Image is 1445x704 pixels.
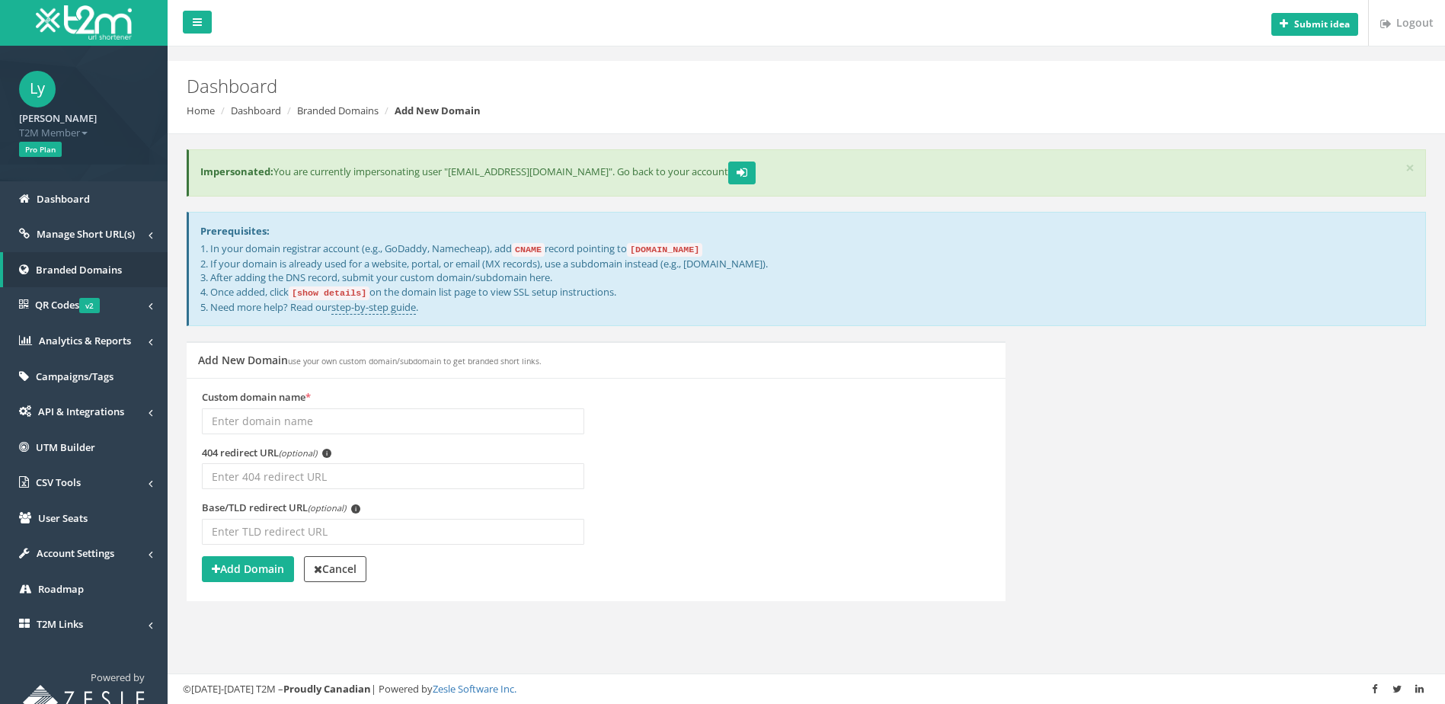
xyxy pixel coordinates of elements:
code: CNAME [512,243,545,257]
span: CSV Tools [36,475,81,489]
span: Account Settings [37,546,114,560]
span: API & Integrations [38,405,124,418]
span: i [351,504,360,514]
button: Submit idea [1271,13,1358,36]
code: [DOMAIN_NAME] [627,243,702,257]
button: Add Domain [202,556,294,582]
span: i [322,449,331,458]
input: Enter domain name [202,408,584,434]
span: UTM Builder [36,440,95,454]
a: step-by-step guide [331,300,416,315]
a: Dashboard [231,104,281,117]
label: Base/TLD redirect URL [202,501,360,515]
span: Powered by [91,670,145,684]
span: v2 [79,298,100,313]
a: Cancel [304,556,366,582]
a: Zesle Software Inc. [433,682,516,696]
b: Impersonated: [200,165,273,178]
strong: Proudly Canadian [283,682,371,696]
div: You are currently impersonating user "[EMAIL_ADDRESS][DOMAIN_NAME]". Go back to your account [187,149,1426,197]
a: Home [187,104,215,117]
span: Pro Plan [19,142,62,157]
input: Enter TLD redirect URL [202,519,584,545]
p: 1. In your domain registrar account (e.g., GoDaddy, Namecheap), add record pointing to 2. If your... [200,242,1414,314]
em: (optional) [279,447,317,459]
a: Branded Domains [297,104,379,117]
button: × [1405,160,1415,176]
span: Ly [19,71,56,107]
h2: Dashboard [187,76,1216,96]
span: Manage Short URL(s) [37,227,135,241]
label: Custom domain name [202,390,311,405]
span: Analytics & Reports [39,334,131,347]
span: T2M Member [19,126,149,140]
label: 404 redirect URL [202,446,331,460]
strong: Add New Domain [395,104,481,117]
code: [show details] [289,286,369,300]
span: Dashboard [37,192,90,206]
span: User Seats [38,511,88,525]
span: Roadmap [38,582,84,596]
strong: Add Domain [212,562,284,576]
strong: Cancel [314,562,356,576]
small: use your own custom domain/subdomain to get branded short links. [288,356,542,366]
strong: Prerequisites: [200,224,270,238]
span: Campaigns/Tags [36,370,113,383]
em: (optional) [308,502,346,514]
span: QR Codes [35,298,100,312]
a: [PERSON_NAME] T2M Member [19,107,149,139]
span: Branded Domains [36,263,122,277]
div: ©[DATE]-[DATE] T2M – | Powered by [183,682,1430,696]
img: T2M [36,5,132,40]
input: Enter 404 redirect URL [202,463,584,489]
strong: [PERSON_NAME] [19,111,97,125]
h5: Add New Domain [198,354,542,366]
b: Submit idea [1294,18,1350,30]
span: T2M Links [37,617,83,631]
